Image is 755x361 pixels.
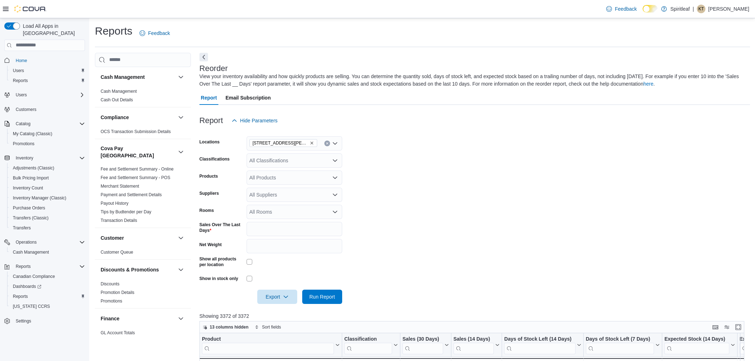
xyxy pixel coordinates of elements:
[7,129,88,139] button: My Catalog (Classic)
[10,282,44,291] a: Dashboards
[16,239,37,245] span: Operations
[504,336,575,354] div: Days of Stock Left (14 Days)
[1,316,88,326] button: Settings
[101,129,171,134] a: OCS Transaction Submission Details
[664,336,735,354] button: Expected Stock (14 Days)
[586,336,654,342] div: Days of Stock Left (7 Days)
[101,88,137,94] span: Cash Management
[20,22,85,37] span: Load All Apps in [GEOGRAPHIC_DATA]
[199,276,238,281] label: Show in stock only
[101,145,175,159] button: Cova Pay [GEOGRAPHIC_DATA]
[177,265,185,274] button: Discounts & Promotions
[7,193,88,203] button: Inventory Manager (Classic)
[10,214,85,222] span: Transfers (Classic)
[13,175,49,181] span: Bulk Pricing Import
[95,280,191,308] div: Discounts & Promotions
[199,312,750,320] p: Showing 3372 of 3372
[101,192,162,198] span: Payment and Settlement Details
[664,336,729,342] div: Expected Stock (14 Days)
[101,290,135,295] a: Promotion Details
[199,222,244,233] label: Sales Over The Last Days
[101,250,133,255] a: Customer Queue
[324,141,330,146] button: Clear input
[10,164,57,172] a: Adjustments (Classic)
[95,165,191,228] div: Cova Pay [GEOGRAPHIC_DATA]
[137,26,173,40] a: Feedback
[13,262,85,271] span: Reports
[402,336,449,354] button: Sales (30 Days)
[13,91,30,99] button: Users
[332,209,338,215] button: Open list of options
[199,139,220,145] label: Locations
[257,290,297,304] button: Export
[10,282,85,291] span: Dashboards
[13,195,66,201] span: Inventory Manager (Classic)
[229,113,280,128] button: Hide Parameters
[101,330,135,336] span: GL Account Totals
[199,64,228,73] h3: Reorder
[13,105,85,114] span: Customers
[101,183,139,189] span: Merchant Statement
[10,224,34,232] a: Transfers
[10,129,55,138] a: My Catalog (Classic)
[13,141,35,147] span: Promotions
[13,215,49,221] span: Transfers (Classic)
[10,204,85,212] span: Purchase Orders
[95,127,191,139] div: Compliance
[7,291,88,301] button: Reports
[670,5,690,13] p: Spiritleaf
[101,192,162,197] a: Payment and Settlement Details
[101,218,137,223] span: Transaction Details
[723,323,731,331] button: Display options
[344,336,392,342] div: Classification
[10,292,31,301] a: Reports
[708,5,749,13] p: [PERSON_NAME]
[199,53,208,61] button: Next
[177,234,185,242] button: Customer
[249,139,317,147] span: 592 - Spiritleaf Scott St (St Catharines)
[101,281,120,287] span: Discounts
[1,104,88,115] button: Customers
[101,266,175,273] button: Discounts & Promotions
[101,114,175,121] button: Compliance
[101,209,151,215] span: Tips by Budtender per Day
[13,249,49,255] span: Cash Management
[1,237,88,247] button: Operations
[101,166,174,172] span: Fee and Settlement Summary - Online
[13,154,36,162] button: Inventory
[101,114,129,121] h3: Compliance
[10,224,85,232] span: Transfers
[199,256,244,268] label: Show all products per location
[101,184,139,189] a: Merchant Statement
[309,293,335,300] span: Run Report
[262,290,293,304] span: Export
[643,12,643,13] span: Dark Mode
[13,105,39,114] a: Customers
[7,271,88,281] button: Canadian Compliance
[13,304,50,309] span: [US_STATE] CCRS
[16,121,30,127] span: Catalog
[16,318,31,324] span: Settings
[10,292,85,301] span: Reports
[101,315,120,322] h3: Finance
[201,91,217,105] span: Report
[16,264,31,269] span: Reports
[7,66,88,76] button: Users
[453,336,500,354] button: Sales (14 Days)
[332,175,338,180] button: Open list of options
[10,164,85,172] span: Adjustments (Classic)
[1,90,88,100] button: Users
[226,91,271,105] span: Email Subscription
[10,66,85,75] span: Users
[202,336,334,342] div: Product
[402,336,443,354] div: Sales (30 Days)
[7,281,88,291] a: Dashboards
[7,139,88,149] button: Promotions
[10,139,85,148] span: Promotions
[13,185,43,191] span: Inventory Count
[13,262,34,271] button: Reports
[240,117,278,124] span: Hide Parameters
[13,238,40,246] button: Operations
[101,234,175,241] button: Customer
